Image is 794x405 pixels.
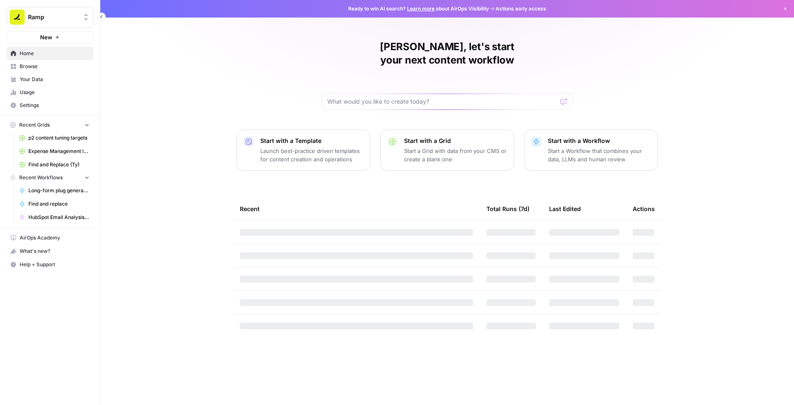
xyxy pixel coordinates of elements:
[20,261,89,268] span: Help + Support
[633,197,655,220] div: Actions
[7,119,93,131] button: Recent Grids
[28,13,79,21] span: Ramp
[7,245,93,258] button: What's new?
[380,130,514,171] button: Start with a GridStart a Grid with data from your CMS or create a blank one
[322,40,573,67] h1: [PERSON_NAME], let's start your next content workflow
[7,231,93,245] a: AirOps Academy
[20,89,89,96] span: Usage
[327,97,557,106] input: What would you like to create today?
[7,86,93,99] a: Usage
[15,211,93,224] a: HubSpot Email Analysis Segment
[7,171,93,184] button: Recent Workflows
[10,10,25,25] img: Ramp Logo
[15,197,93,211] a: Find and replace
[524,130,658,171] button: Start with a WorkflowStart a Workflow that combines your data, LLMs and human review
[7,73,93,86] a: Your Data
[15,131,93,145] a: p2 content tuning targets
[28,200,89,208] span: Find and replace
[19,174,63,181] span: Recent Workflows
[15,145,93,158] a: Expense Management long-form plug generator --> Publish to Sanity
[549,197,581,220] div: Last Edited
[7,31,93,43] button: New
[7,258,93,271] button: Help + Support
[28,161,89,168] span: Find and Replace (Ty)
[7,99,93,112] a: Settings
[15,184,93,197] a: Long-form plug generator – Content tuning version
[20,50,89,57] span: Home
[348,5,489,13] span: Ready to win AI search? about AirOps Visibility
[237,130,370,171] button: Start with a TemplateLaunch best-practice driven templates for content creation and operations
[20,76,89,83] span: Your Data
[496,5,546,13] span: Actions early access
[260,147,363,163] p: Launch best-practice driven templates for content creation and operations
[260,137,363,145] p: Start with a Template
[28,134,89,142] span: p2 content tuning targets
[486,197,529,220] div: Total Runs (7d)
[240,197,473,220] div: Recent
[548,137,651,145] p: Start with a Workflow
[404,147,507,163] p: Start a Grid with data from your CMS or create a blank one
[28,214,89,221] span: HubSpot Email Analysis Segment
[19,121,50,129] span: Recent Grids
[548,147,651,163] p: Start a Workflow that combines your data, LLMs and human review
[7,7,93,28] button: Workspace: Ramp
[20,63,89,70] span: Browse
[7,47,93,60] a: Home
[407,5,435,12] a: Learn more
[20,234,89,242] span: AirOps Academy
[404,137,507,145] p: Start with a Grid
[15,158,93,171] a: Find and Replace (Ty)
[40,33,52,41] span: New
[28,148,89,155] span: Expense Management long-form plug generator --> Publish to Sanity
[7,60,93,73] a: Browse
[28,187,89,194] span: Long-form plug generator – Content tuning version
[20,102,89,109] span: Settings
